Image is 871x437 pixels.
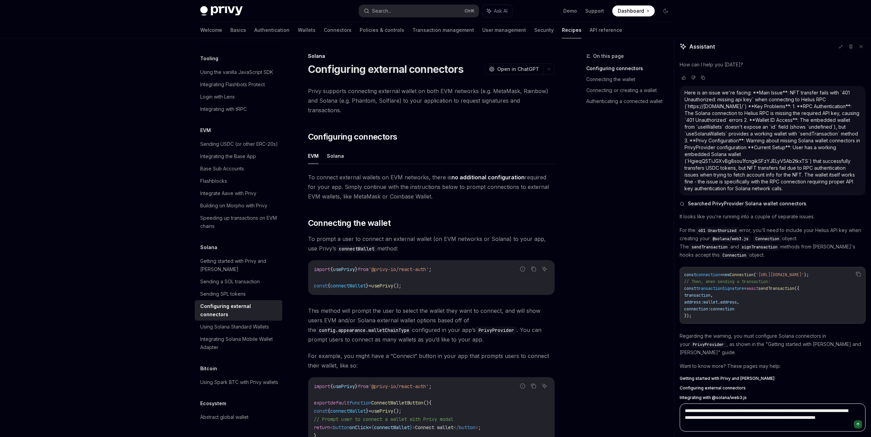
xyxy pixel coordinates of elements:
a: Sending a SOL transaction [195,275,282,288]
span: '@privy-io/react-auth' [369,266,429,272]
a: Using the vanilla JavaScript SDK [195,66,282,78]
span: const [684,272,696,278]
span: connectWallet [330,408,366,414]
a: Using Spark BTC with Privy wallets [195,376,282,388]
span: Configuring connectors [308,131,397,142]
button: EVM [308,148,319,164]
a: Authenticating a connected wallet [586,96,677,107]
h1: Configuring external connectors [308,63,464,75]
span: usePrivy [333,266,355,272]
img: dark logo [200,6,243,16]
span: } [410,424,412,430]
span: @solana/web3.js [713,236,748,242]
p: Want to know more? These pages may help: [680,362,866,370]
div: Sending USDC (or other ERC-20s) [200,140,278,148]
button: Copy the contents from the code block [854,270,863,279]
strong: no additional configuration [451,174,525,181]
button: Ask AI [540,265,549,273]
span: { [429,400,432,406]
span: For example, you might have a “Connect” button in your app that prompts users to connect their wa... [308,351,555,370]
span: const [314,283,328,289]
button: Searched PrivyProvider Solana wallet connectors [680,200,866,207]
span: Ask AI [494,8,508,14]
h5: EVM [200,126,211,134]
span: Connection [722,253,746,258]
span: '[URL][DOMAIN_NAME]' [756,272,804,278]
span: = [369,424,371,430]
span: < [330,424,333,430]
span: </ [453,424,459,430]
span: const [684,286,696,291]
a: Sending SPL tokens [195,288,282,300]
h5: Bitcoin [200,364,217,373]
div: Base Sub Accounts [200,165,244,173]
a: Policies & controls [360,22,404,38]
span: export [314,400,330,406]
span: sendTransaction [758,286,794,291]
span: connection: [684,306,710,312]
span: 401 Unauthorized [698,228,736,233]
a: Integrating Flashbots Protect [195,78,282,91]
span: return [314,424,330,430]
span: = [744,286,746,291]
span: Open in ChatGPT [497,66,539,73]
a: Support [585,8,604,14]
span: (); [393,283,401,289]
div: Login with Lens [200,93,235,101]
a: Login with Lens [195,91,282,103]
span: Privy supports connecting external wallet on both EVM networks (e.g. MetaMask, Rainbow) and Solan... [308,86,555,115]
a: Integrating Solana Mobile Wallet Adapter [195,333,282,354]
div: Using the vanilla JavaScript SDK [200,68,273,76]
div: Integrating the Base App [200,152,256,160]
div: Speeding up transactions on EVM chains [200,214,278,230]
div: Abstract global wallet [200,413,248,421]
button: Ask AI [482,5,512,17]
a: Demo [563,8,577,14]
span: Connection [755,236,779,242]
span: To connect external wallets on EVM networks, there is required for your app. Simply continue with... [308,172,555,201]
span: usePrivy [333,383,355,389]
a: User management [482,22,526,38]
span: = [720,272,722,278]
a: Authentication [254,22,290,38]
a: Using Solana Standard Wallets [195,321,282,333]
h5: Tooling [200,54,218,63]
span: import [314,383,330,389]
span: Connection [730,272,754,278]
span: usePrivy [371,283,393,289]
button: Ask AI [540,382,549,390]
span: function [349,400,371,406]
div: Integrating Solana Mobile Wallet Adapter [200,335,278,351]
span: usePrivy [371,408,393,414]
div: Sending a SOL transaction [200,278,260,286]
p: It looks like you're running into a couple of separate issues. [680,213,866,221]
button: Copy the contents from the code block [529,382,538,390]
span: = [369,283,371,289]
a: Wallets [298,22,316,38]
span: ; [478,424,481,430]
a: Integrating with tRPC [195,103,282,115]
span: . [718,299,720,305]
span: Getting started with Privy and [PERSON_NAME] [680,376,774,381]
code: connectWallet [336,245,377,253]
span: } [366,283,369,289]
button: Report incorrect code [518,265,527,273]
a: Transaction management [412,22,474,38]
span: new [722,272,730,278]
span: connection [696,272,720,278]
h5: Solana [200,243,217,252]
button: Copy the contents from the code block [529,265,538,273]
span: () [423,400,429,406]
p: Regarding the warning, you must configure Solana connectors in your , as shown in the "Getting st... [680,332,866,357]
span: Connecting the wallet [308,218,390,229]
span: On this page [593,52,624,60]
button: Search...CtrlK [359,5,479,17]
span: wallet [703,299,718,305]
span: button [333,424,349,430]
span: await [746,286,758,291]
span: ConnectWalletButton [371,400,423,406]
a: Configuring external connectors [680,385,866,391]
span: { [330,266,333,272]
span: Dashboard [618,8,644,14]
div: Sending SPL tokens [200,290,246,298]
